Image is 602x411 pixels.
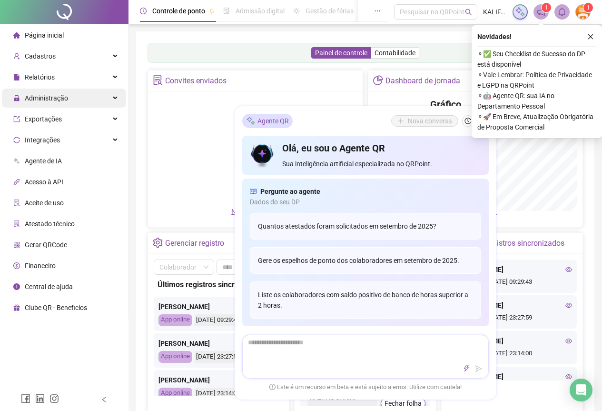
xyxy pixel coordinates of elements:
[452,277,572,288] div: [DATE] 09:29:43
[25,283,73,291] span: Central de ajuda
[537,8,545,16] span: notification
[565,302,572,309] span: eye
[477,111,596,132] span: ⚬ 🚀 Em Breve, Atualização Obrigatória de Proposta Comercial
[250,141,275,169] img: icon
[231,208,279,215] span: Novo convite
[452,336,572,346] div: [PERSON_NAME]
[483,7,507,17] span: KALIFAS
[464,118,471,124] span: history
[461,363,472,374] button: thunderbolt
[13,32,20,39] span: home
[140,8,147,14] span: clock-circle
[158,388,192,400] div: App online
[430,98,461,111] h4: Gráfico
[25,136,60,144] span: Integrações
[477,90,596,111] span: ⚬ 🤖 Agente QR: sua IA no Departamento Pessoal
[385,73,460,89] div: Dashboard de jornada
[158,338,278,349] div: [PERSON_NAME]
[452,264,572,275] div: [PERSON_NAME]
[13,116,20,122] span: export
[374,8,381,14] span: ellipsis
[25,262,56,270] span: Financeiro
[576,5,590,19] img: 73852
[13,283,20,290] span: info-circle
[158,351,192,363] div: App online
[49,394,59,403] span: instagram
[223,8,230,14] span: file-done
[195,314,241,326] div: [DATE] 09:29:43
[558,8,566,16] span: bell
[477,70,596,90] span: ⚬ Vale Lembrar: Política de Privacidade e LGPD na QRPoint
[260,186,320,197] span: Pergunte ao agente
[236,7,285,15] span: Admissão digital
[158,279,279,291] div: Últimos registros sincronizados
[25,199,64,207] span: Aceite de uso
[583,3,593,12] sup: Atualize o seu contato no menu Meus Dados
[165,235,224,251] div: Gerenciar registro
[153,238,163,248] span: setting
[545,4,548,11] span: 1
[477,31,512,42] span: Novidades !
[452,371,572,382] div: [PERSON_NAME]
[269,382,462,392] span: Este é um recurso em beta e está sujeito a erros. Utilize com cautela!
[25,73,55,81] span: Relatórios
[250,186,257,197] span: read
[452,313,572,324] div: [DATE] 23:27:59
[587,4,590,11] span: 1
[25,241,67,249] span: Gerar QRCode
[306,7,354,15] span: Gestão de férias
[452,300,572,311] div: [PERSON_NAME]
[13,241,20,248] span: qrcode
[101,396,108,403] span: left
[242,114,293,128] div: Agente QR
[13,53,20,60] span: user-add
[459,235,564,251] div: Últimos registros sincronizados
[542,3,551,12] sup: 1
[282,141,481,155] h4: Olá, eu sou o Agente QR
[452,349,572,360] div: [DATE] 23:14:00
[211,172,299,183] div: Não há dados
[25,157,62,165] span: Agente de IA
[515,7,525,17] img: sparkle-icon.fc2bf0ac1784a2077858766a79e2daf3.svg
[381,398,425,409] button: Fechar folha
[13,137,20,143] span: sync
[152,7,205,15] span: Controle de ponto
[21,394,30,403] span: facebook
[565,338,572,344] span: eye
[153,75,163,85] span: solution
[565,373,572,380] span: eye
[250,197,481,207] span: Dados do seu DP
[465,9,472,16] span: search
[391,115,458,127] button: Nova conversa
[565,266,572,273] span: eye
[250,247,481,274] div: Gere os espelhos de ponto dos colaboradores em setembro de 2025.
[13,304,20,311] span: gift
[375,49,415,57] span: Contabilidade
[477,49,596,70] span: ⚬ ✅ Seu Checklist de Sucesso do DP está disponível
[25,304,87,311] span: Clube QR - Beneficios
[373,75,383,85] span: pie-chart
[25,115,62,123] span: Exportações
[13,262,20,269] span: dollar
[13,74,20,80] span: file
[473,363,484,374] button: send
[25,220,75,228] span: Atestado técnico
[25,94,68,102] span: Administração
[587,33,594,40] span: close
[158,301,278,312] div: [PERSON_NAME]
[158,375,278,385] div: [PERSON_NAME]
[195,388,241,400] div: [DATE] 23:14:00
[269,383,276,390] span: exclamation-circle
[195,351,241,363] div: [DATE] 23:27:59
[158,314,192,326] div: App online
[282,159,481,169] span: Sua inteligência artificial especializada no QRPoint.
[463,365,470,372] span: thunderbolt
[250,281,481,319] div: Liste os colaboradores com saldo positivo de banco de horas superior a 2 horas.
[25,52,56,60] span: Cadastros
[13,221,20,227] span: solution
[293,8,300,14] span: sun
[250,213,481,240] div: Quantos atestados foram solicitados em setembro de 2025?
[385,398,422,409] span: Fechar folha
[13,95,20,101] span: lock
[25,31,64,39] span: Página inicial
